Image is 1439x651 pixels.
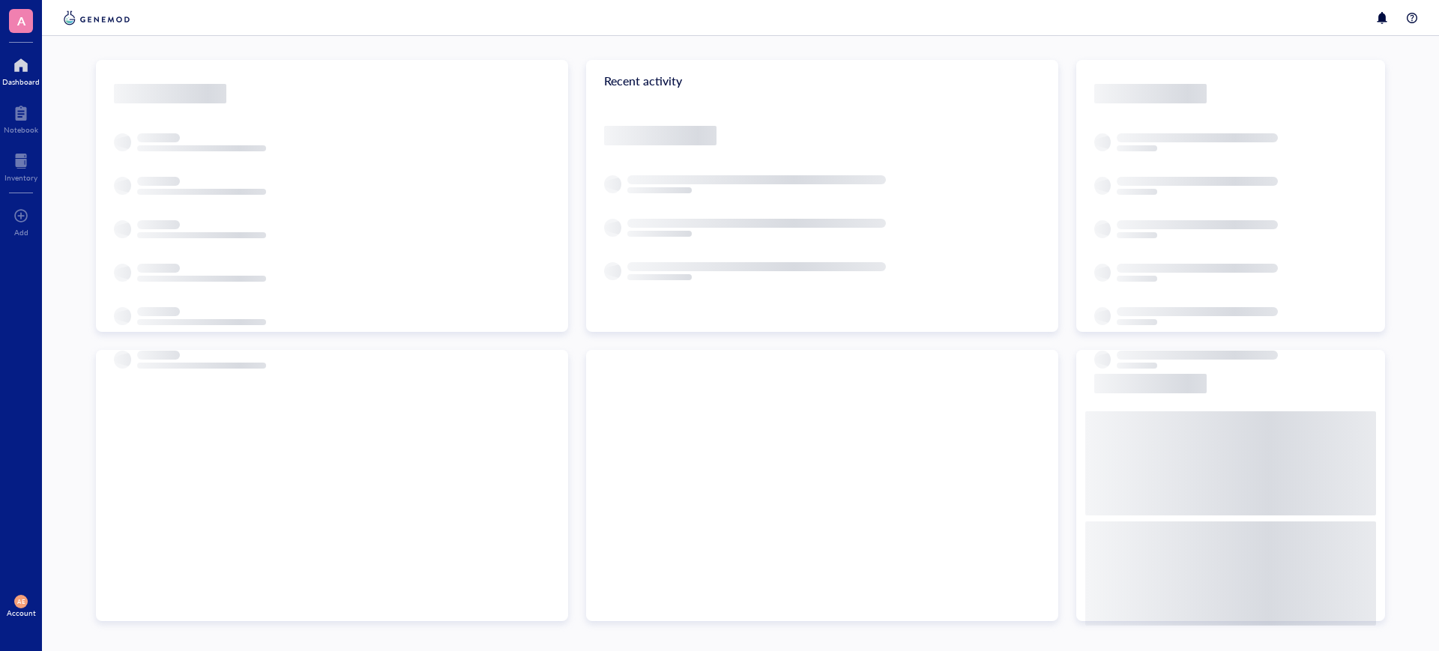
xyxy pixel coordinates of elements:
div: Recent activity [586,60,1058,102]
div: Add [14,228,28,237]
div: Inventory [4,173,37,182]
a: Inventory [4,149,37,182]
div: Notebook [4,125,38,134]
a: Notebook [4,101,38,134]
div: Account [7,608,36,617]
span: AE [17,598,25,605]
a: Dashboard [2,53,40,86]
div: Dashboard [2,77,40,86]
img: genemod-logo [60,9,133,27]
span: A [17,11,25,30]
